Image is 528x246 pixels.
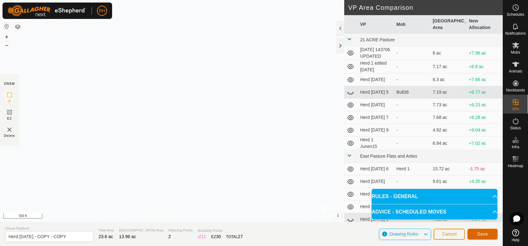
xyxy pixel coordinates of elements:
[7,116,12,121] span: EZ
[466,137,503,150] td: +7.02 ac
[466,124,503,137] td: +9.04 ac
[372,189,497,204] p-accordion-header: RULES - GENERAL
[119,228,163,233] span: [GEOGRAPHIC_DATA] Area
[6,126,13,133] img: VP
[396,89,428,96] div: Bull36
[466,188,503,201] td: +1.14 ac
[372,208,446,216] span: ADVICE - SCHEDULED MOVES
[3,41,10,49] button: –
[396,63,428,70] div: -
[99,8,105,14] span: RH
[477,231,488,237] span: Save
[512,107,519,111] span: VPs
[503,227,528,244] a: Help
[466,163,503,175] td: -1.75 ac
[360,37,395,42] span: 21 ACRE Pasture
[430,60,466,73] td: 7.17 ac
[372,204,497,220] p-accordion-header: ADVICE - SCHEDULED MOVES
[4,81,15,86] div: DRAW
[506,88,525,92] span: Neckbands
[357,60,394,73] td: Herd 1 edited [DATE]
[505,32,526,35] span: Notifications
[3,23,10,30] button: Reset Map
[430,111,466,124] td: 7.68 ac
[14,23,21,31] button: Map Layers
[509,69,522,73] span: Animals
[430,124,466,137] td: 4.92 ac
[466,15,503,34] th: New Allocation
[430,73,466,86] td: 6.3 ac
[466,111,503,124] td: +6.28 ac
[396,102,428,108] div: -
[147,214,171,220] a: Privacy Policy
[430,46,466,60] td: 6 ac
[442,231,457,237] span: Cancel
[430,15,466,34] th: [GEOGRAPHIC_DATA] Area
[357,73,394,86] td: Herd [DATE]
[198,233,206,240] div: IZ
[238,234,243,239] span: 27
[360,154,417,159] span: East Pasture Flats and Arties
[430,99,466,111] td: 7.73 ac
[396,114,428,121] div: -
[396,76,428,83] div: -
[4,133,15,138] span: Delete
[507,13,524,16] span: Schedules
[467,229,498,240] button: Save
[396,166,428,172] div: Herd 1
[226,233,243,240] div: TOTAL
[466,60,503,73] td: +6.8 ac
[334,212,341,219] button: i
[5,226,93,231] span: Virtual Paddock
[99,234,113,239] span: 23.6 ac
[508,164,523,168] span: Heatmap
[337,213,339,218] span: i
[357,188,394,201] td: Herd [DATE]
[357,137,394,150] td: Herd 1 Junen15
[466,175,503,188] td: +4.35 ac
[466,86,503,99] td: +6.77 ac
[372,193,418,200] span: RULES - GENERAL
[511,50,520,54] span: Mobs
[357,86,394,99] td: Herd [DATE] 5
[396,50,428,56] div: -
[510,126,521,130] span: Status
[430,163,466,175] td: 15.72 ac
[168,228,193,233] span: Watering Points
[434,229,465,240] button: Cancel
[430,188,466,201] td: 12.82 ac
[430,137,466,150] td: 6.94 ac
[512,238,519,242] span: Help
[348,4,503,11] h2: VP Area Comparison
[357,175,394,188] td: Herd [DATE]
[357,163,394,175] td: Herd [DATE] 6
[357,201,394,213] td: Herd [DATE] 2
[3,33,10,41] button: +
[430,175,466,188] td: 9.61 ac
[8,99,11,103] span: IZ
[211,233,221,240] div: EZ
[357,15,394,34] th: VP
[357,99,394,111] td: Herd [DATE]
[396,127,428,133] div: -
[396,140,428,147] div: -
[357,213,394,226] td: Herd [DATE] 3
[466,99,503,111] td: +6.23 ac
[357,111,394,124] td: Herd [DATE] 7
[168,234,171,239] span: 2
[430,86,466,99] td: 7.19 ac
[357,124,394,137] td: Herd [DATE] 9
[201,234,206,239] span: 11
[99,228,114,233] span: Total Area
[198,228,243,233] span: Available Points
[396,178,428,185] div: -
[119,234,136,239] span: 13.96 ac
[357,46,394,60] td: [DATE] 143706 UPDATED
[178,214,197,220] a: Contact Us
[8,5,87,16] img: Gallagher Logo
[216,234,221,239] span: 30
[389,231,418,237] span: Drawing Rules
[466,73,503,86] td: +7.66 ac
[394,15,430,34] th: Mob
[512,145,519,149] span: Infra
